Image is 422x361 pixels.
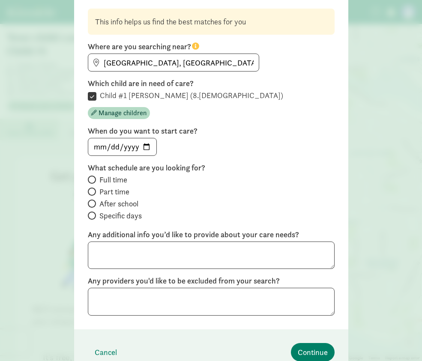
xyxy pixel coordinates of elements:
[99,108,147,118] span: Manage children
[88,163,335,173] label: What schedule are you looking for?
[88,276,335,286] label: Any providers you'd like to be excluded from your search?
[99,199,138,209] span: After school
[88,126,335,136] label: When do you want to start care?
[88,107,150,119] button: Manage children
[95,346,117,358] span: Cancel
[88,78,335,89] label: Which child are in need of care?
[99,211,142,221] span: Specific days
[88,230,335,240] label: Any additional info you’d like to provide about your care needs?
[99,175,127,185] span: Full time
[298,346,328,358] span: Continue
[88,54,259,71] input: Find address
[96,90,283,101] label: Child #1 [PERSON_NAME] (8.[DEMOGRAPHIC_DATA])
[95,16,327,27] div: This info helps us find the best matches for you
[99,187,129,197] span: Part time
[88,42,335,52] label: Where are you searching near?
